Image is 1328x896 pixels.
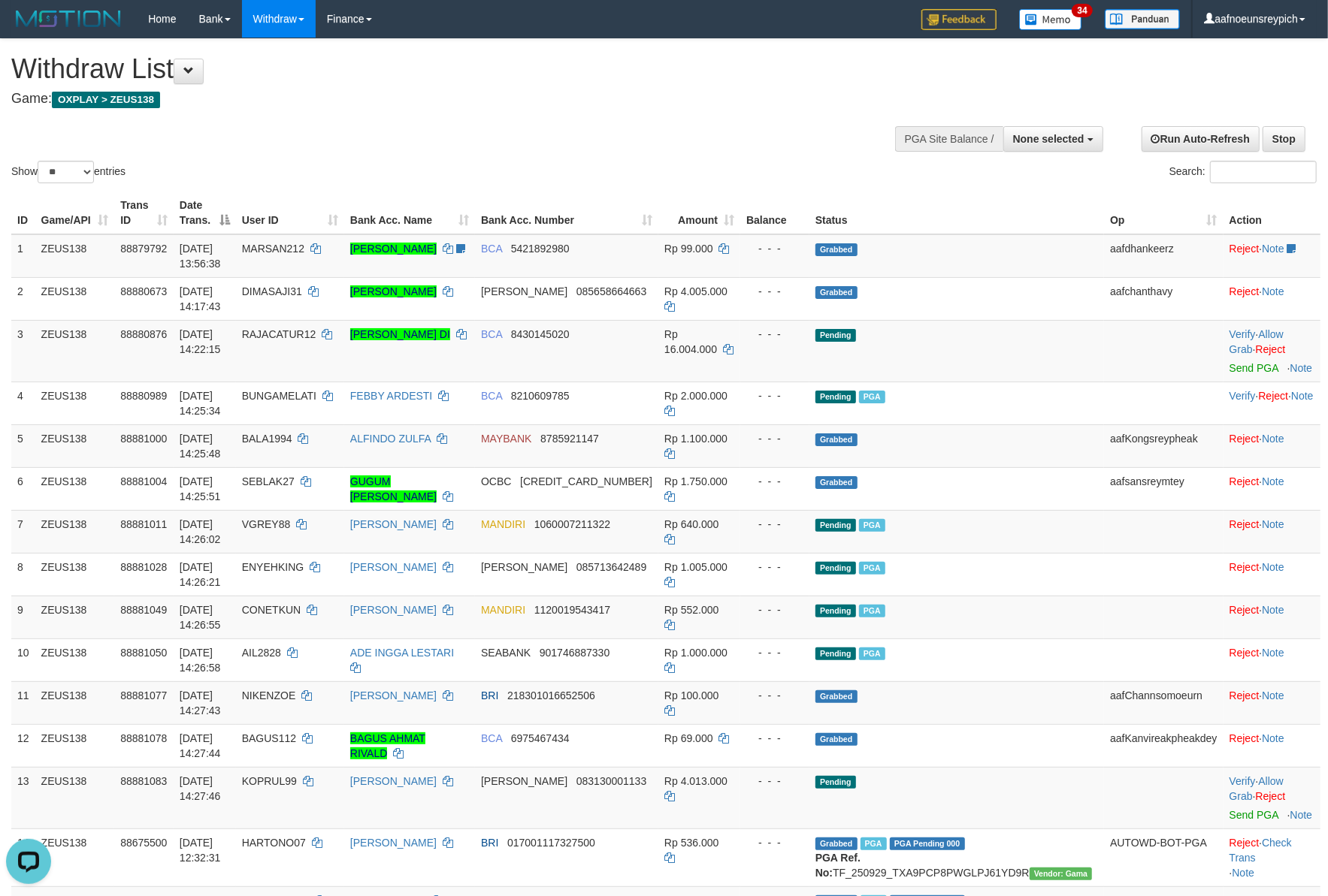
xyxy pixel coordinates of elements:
td: TF_250929_TXA9PCP8PWGLPJ61YD9R [809,828,1104,886]
a: Note [1291,390,1314,402]
span: [DATE] 14:27:43 [180,689,221,716]
span: Rp 1.750.000 [664,475,728,487]
td: · [1224,467,1320,510]
td: · · [1224,382,1320,424]
th: Bank Acc. Name: activate to sort column ascending [344,192,475,234]
span: NIKENZOE [242,689,296,701]
span: [DATE] 14:22:15 [180,328,221,355]
span: 88881004 [120,475,167,487]
a: Reject [1230,732,1260,744]
button: Open LiveChat chat widget [6,6,51,51]
span: HARTONO07 [242,837,306,849]
td: ZEUS138 [35,510,115,553]
span: [DATE] 14:25:34 [180,390,221,417]
span: Rp 1.100.000 [664,433,728,445]
th: Op: activate to sort column ascending [1104,192,1223,234]
span: [DATE] 14:26:02 [180,518,221,545]
th: Trans ID: activate to sort column ascending [114,192,174,234]
span: Pending [815,647,856,660]
span: Copy 083130001133 to clipboard [576,775,646,787]
span: Rp 99.000 [664,243,713,255]
a: [PERSON_NAME] [350,837,437,849]
span: Pending [815,776,856,789]
span: Rp 1.000.000 [664,647,728,659]
span: PGA Pending [890,837,965,850]
span: Rp 4.013.000 [664,775,728,787]
span: 88881028 [120,561,167,573]
span: · [1230,328,1284,355]
div: - - - [746,517,803,532]
span: CONETKUN [242,604,301,616]
td: 5 [11,424,35,467]
div: - - - [746,560,803,575]
span: Grabbed [815,476,858,489]
span: BAGUS112 [242,732,296,744]
span: 88880876 [120,328,167,340]
span: None selected [1013,133,1084,145]
img: panduan.png [1105,9,1180,29]
a: [PERSON_NAME] [350,689,437,701]
a: Reject [1230,243,1260,255]
img: Button%20Memo.svg [1019,9,1082,30]
td: 6 [11,467,35,510]
span: AIL2828 [242,647,281,659]
span: Rp 536.000 [664,837,718,849]
a: Send PGA [1230,362,1278,374]
img: Feedback.jpg [921,9,997,30]
span: Grabbed [815,286,858,299]
td: 4 [11,382,35,424]
span: Rp 2.000.000 [664,390,728,402]
div: - - - [746,388,803,403]
span: BUNGAMELATI [242,390,316,402]
span: 88881083 [120,775,167,787]
td: ZEUS138 [35,596,115,638]
span: Copy 1060007211322 to clipboard [534,518,610,530]
td: ZEUS138 [35,277,115,320]
span: BRI [481,689,498,701]
td: · [1224,277,1320,320]
span: OXPLAY > ZEUS138 [52,92,160,108]
span: MANDIRI [481,604,525,616]
td: ZEUS138 [35,382,115,424]
a: Reject [1230,837,1260,849]
a: Send PGA [1230,809,1278,821]
td: · · [1224,828,1320,886]
a: Note [1233,867,1255,879]
a: Note [1262,689,1284,701]
a: Verify [1230,390,1256,402]
a: Reject [1230,561,1260,573]
a: Note [1262,243,1284,255]
a: Note [1262,475,1284,487]
span: Rp 4.005.000 [664,285,728,297]
a: Note [1262,604,1284,616]
td: 2 [11,277,35,320]
span: Marked by aaftrukkakada [861,837,887,850]
span: [DATE] 14:27:46 [180,775,221,802]
th: Status [809,192,1104,234]
a: Run Auto-Refresh [1142,126,1260,152]
span: SEBLAK27 [242,475,295,487]
a: Reject [1230,604,1260,616]
span: BCA [481,732,502,744]
a: Reject [1230,647,1260,659]
td: aafdhankeerz [1104,234,1223,278]
th: User ID: activate to sort column ascending [236,192,344,234]
span: [PERSON_NAME] [481,285,567,297]
span: 88881078 [120,732,167,744]
span: Marked by aafsolysreylen [859,605,885,617]
th: Action [1224,192,1320,234]
td: aafKongsreypheak [1104,424,1223,467]
div: - - - [746,835,803,850]
a: Allow Grab [1230,775,1284,802]
span: Copy 218301016652506 to clipboard [507,689,595,701]
span: [DATE] 14:26:55 [180,604,221,631]
td: AUTOWD-BOT-PGA [1104,828,1223,886]
td: 3 [11,320,35,382]
span: Copy 085713642489 to clipboard [576,561,646,573]
td: 10 [11,638,35,681]
a: Reject [1230,518,1260,530]
span: [PERSON_NAME] [481,561,567,573]
td: aafchanthavy [1104,277,1223,320]
div: - - - [746,474,803,489]
span: Copy 901746887330 to clipboard [540,647,610,659]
